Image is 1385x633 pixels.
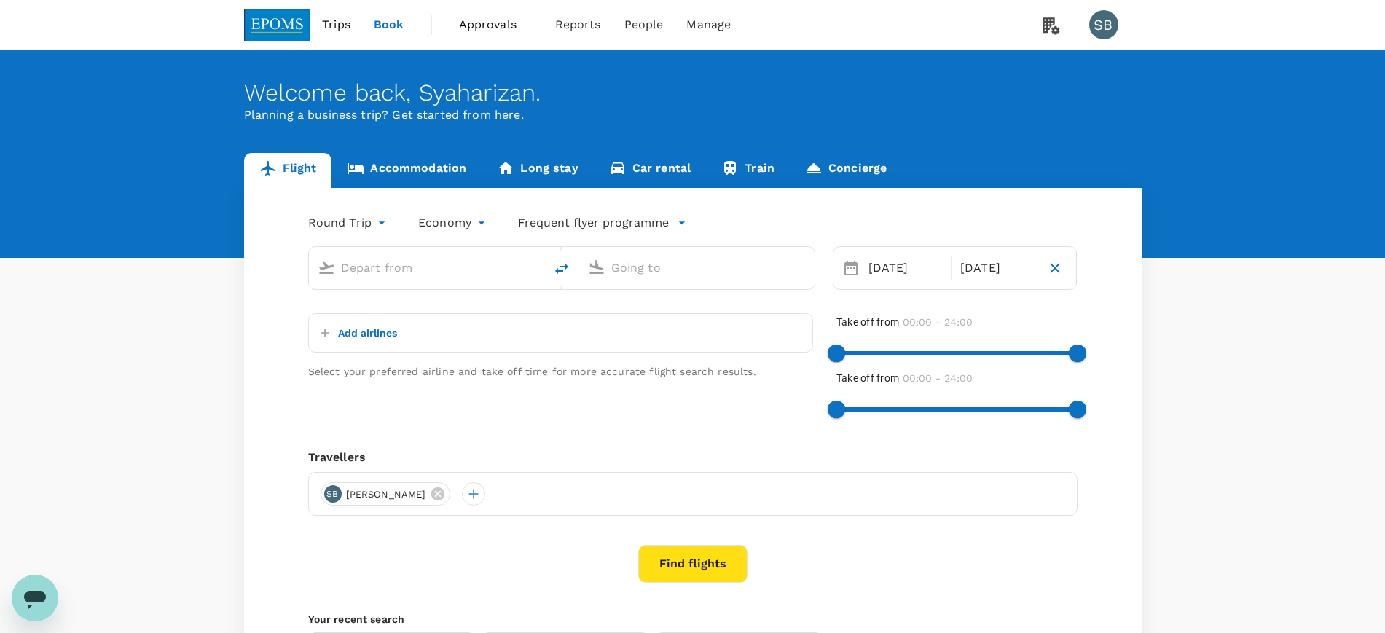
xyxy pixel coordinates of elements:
span: Reports [555,16,601,34]
img: EPOMS SDN BHD [244,9,311,41]
button: Find flights [638,545,748,583]
button: Add airlines [315,320,397,346]
span: Book [374,16,404,34]
div: Round Trip [308,211,390,235]
p: Add airlines [338,326,397,340]
div: [DATE] [954,253,1040,283]
div: [DATE] [863,253,948,283]
a: Accommodation [331,153,482,188]
a: Flight [244,153,332,188]
p: Planning a business trip? Get started from here. [244,106,1142,124]
div: SB [1089,10,1118,39]
div: SB[PERSON_NAME] [321,482,451,506]
span: Take off from [836,316,899,328]
span: Trips [322,16,350,34]
button: Open [534,266,537,269]
p: Frequent flyer programme [518,214,669,232]
iframe: Button to launch messaging window [12,575,58,621]
a: Concierge [790,153,902,188]
button: Open [804,266,807,269]
a: Train [706,153,790,188]
span: [PERSON_NAME] [337,487,435,502]
input: Depart from [341,256,514,279]
p: Your recent search [308,612,1078,626]
span: 00:00 - 24:00 [903,372,973,384]
div: SB [324,485,342,503]
a: Long stay [482,153,593,188]
span: People [624,16,664,34]
button: delete [544,251,579,286]
button: Frequent flyer programme [518,214,686,232]
span: Manage [686,16,731,34]
a: Car rental [594,153,707,188]
div: Economy [418,211,489,235]
span: 00:00 - 24:00 [903,316,973,328]
span: Take off from [836,372,899,384]
div: Welcome back , Syaharizan . [244,79,1142,106]
span: Approvals [459,16,532,34]
div: Travellers [308,449,1078,466]
input: Going to [611,256,784,279]
p: Select your preferred airline and take off time for more accurate flight search results. [308,364,813,379]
